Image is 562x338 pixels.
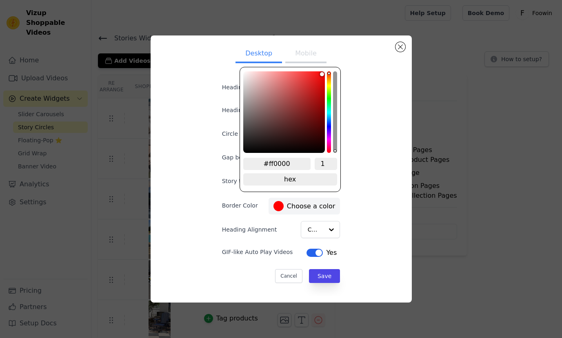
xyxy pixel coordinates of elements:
button: Save [309,269,340,283]
div: saturation channel [244,72,324,76]
label: Choose a color [273,201,335,211]
button: Close modal [395,42,405,52]
div: alpha channel [333,71,337,153]
input: hex color [243,158,311,170]
label: Heading font size (in px) [222,106,292,114]
label: Heading Alignment [222,225,278,234]
label: Border Color [222,201,258,210]
label: Story title font size (in px) [222,177,296,185]
div: color picker [240,67,341,192]
button: Cancel [275,269,302,283]
span: Yes [326,248,337,258]
label: Gap between circles(in px) [222,153,299,161]
div: brightness channel [320,72,324,152]
label: Heading [222,83,262,91]
input: alpha channel [315,158,337,170]
button: Desktop [235,45,282,63]
label: GIF-like Auto Play Videos [222,248,293,256]
div: hue channel [327,71,331,153]
button: Mobile [285,45,326,63]
label: Circle Size (in px) [222,130,272,138]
